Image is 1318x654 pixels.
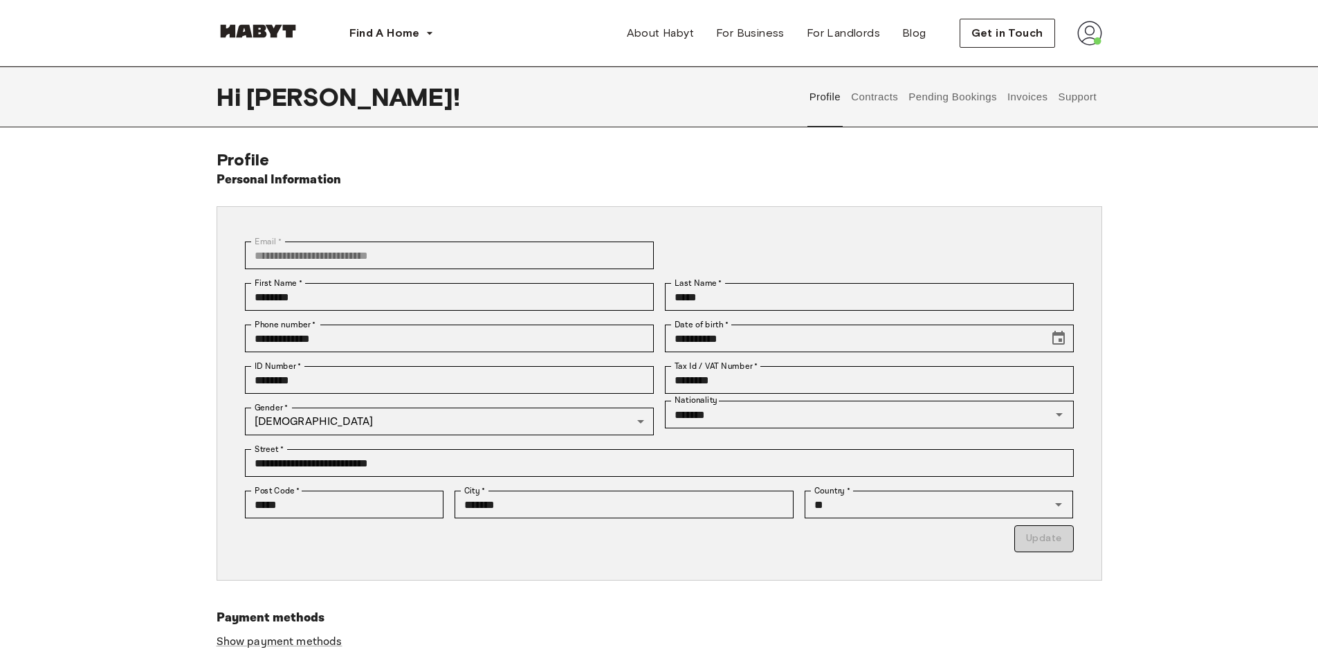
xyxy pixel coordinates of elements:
[807,66,843,127] button: Profile
[338,19,445,47] button: Find A Home
[850,66,900,127] button: Contracts
[807,25,880,42] span: For Landlords
[255,484,300,497] label: Post Code
[217,149,270,170] span: Profile
[902,25,926,42] span: Blog
[255,318,316,331] label: Phone number
[627,25,694,42] span: About Habyt
[814,484,850,497] label: Country
[804,66,1101,127] div: user profile tabs
[217,608,1102,628] h6: Payment methods
[1050,405,1069,424] button: Open
[246,82,460,111] span: [PERSON_NAME] !
[245,242,654,269] div: You can't change your email address at the moment. Please reach out to customer support in case y...
[217,24,300,38] img: Habyt
[675,360,758,372] label: Tax Id / VAT Number
[255,235,282,248] label: Email
[464,484,486,497] label: City
[1056,66,1099,127] button: Support
[245,408,654,435] div: [DEMOGRAPHIC_DATA]
[217,635,342,649] a: Show payment methods
[255,360,301,372] label: ID Number
[907,66,999,127] button: Pending Bookings
[255,277,302,289] label: First Name
[675,394,717,406] label: Nationality
[960,19,1055,48] button: Get in Touch
[891,19,937,47] a: Blog
[217,170,342,190] h6: Personal Information
[1005,66,1049,127] button: Invoices
[675,318,729,331] label: Date of birth
[1045,325,1072,352] button: Choose date, selected date is Jan 31, 2001
[255,443,284,455] label: Street
[1077,21,1102,46] img: avatar
[716,25,785,42] span: For Business
[616,19,705,47] a: About Habyt
[705,19,796,47] a: For Business
[255,401,288,414] label: Gender
[349,25,420,42] span: Find A Home
[217,82,246,111] span: Hi
[1049,495,1068,514] button: Open
[796,19,891,47] a: For Landlords
[675,277,722,289] label: Last Name
[971,25,1043,42] span: Get in Touch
